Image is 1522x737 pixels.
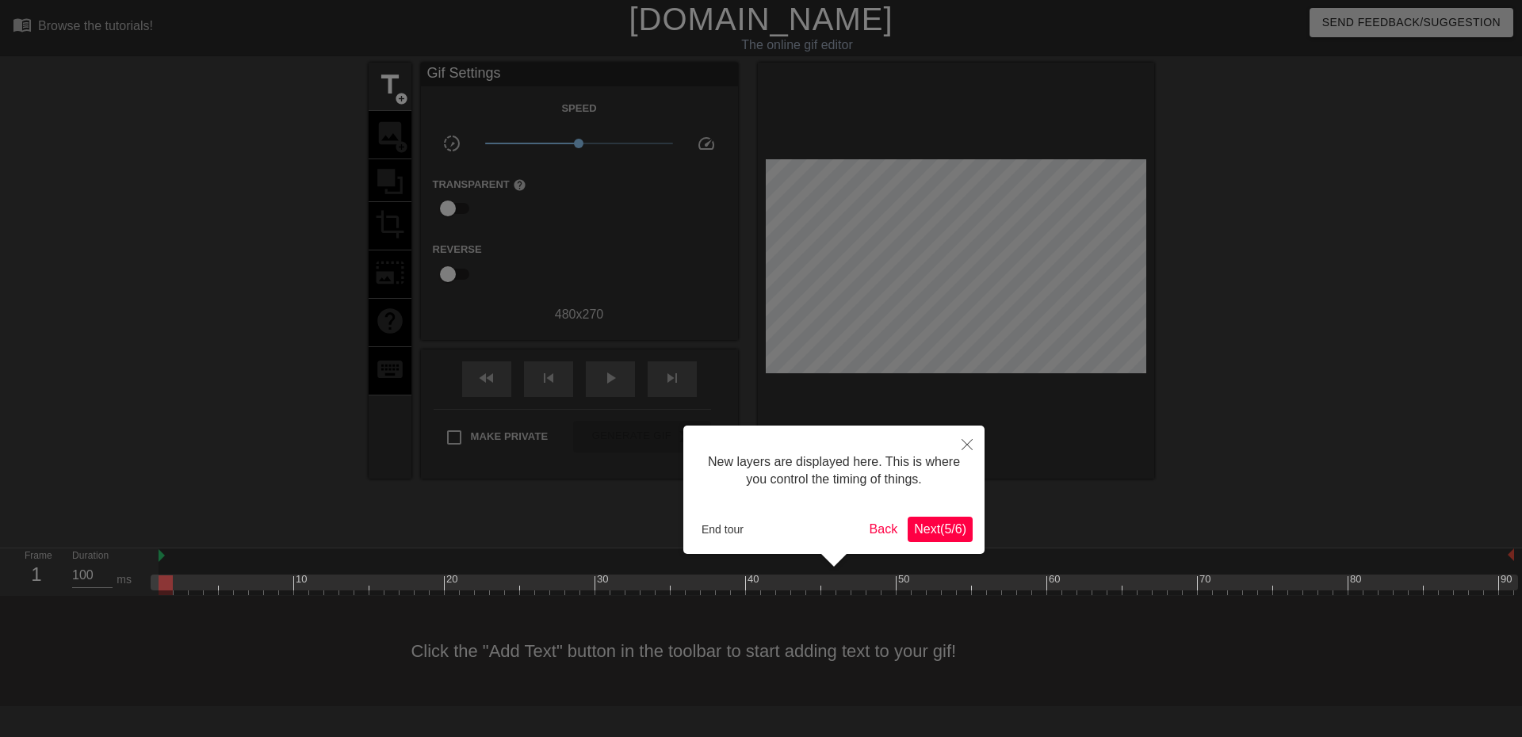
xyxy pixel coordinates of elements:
[695,437,973,505] div: New layers are displayed here. This is where you control the timing of things.
[908,517,973,542] button: Next
[914,522,966,536] span: Next ( 5 / 6 )
[950,426,985,462] button: Close
[695,517,750,541] button: End tour
[863,517,904,542] button: Back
